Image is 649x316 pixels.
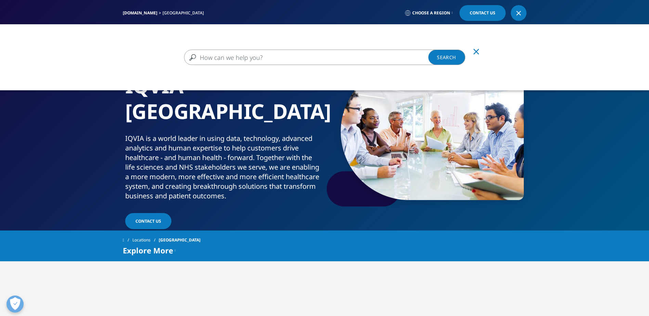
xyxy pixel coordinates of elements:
svg: Clear [473,49,479,54]
button: Open Preferences [7,295,24,313]
div: [GEOGRAPHIC_DATA] [163,10,207,16]
span: Choose a Region [412,10,450,16]
a: [DOMAIN_NAME] [123,10,157,16]
nav: Primary [180,24,527,56]
a: Search [428,50,465,65]
span: Contact Us [470,11,495,15]
div: Clear [473,55,479,60]
input: Search [184,50,465,65]
a: Contact Us [459,5,506,21]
